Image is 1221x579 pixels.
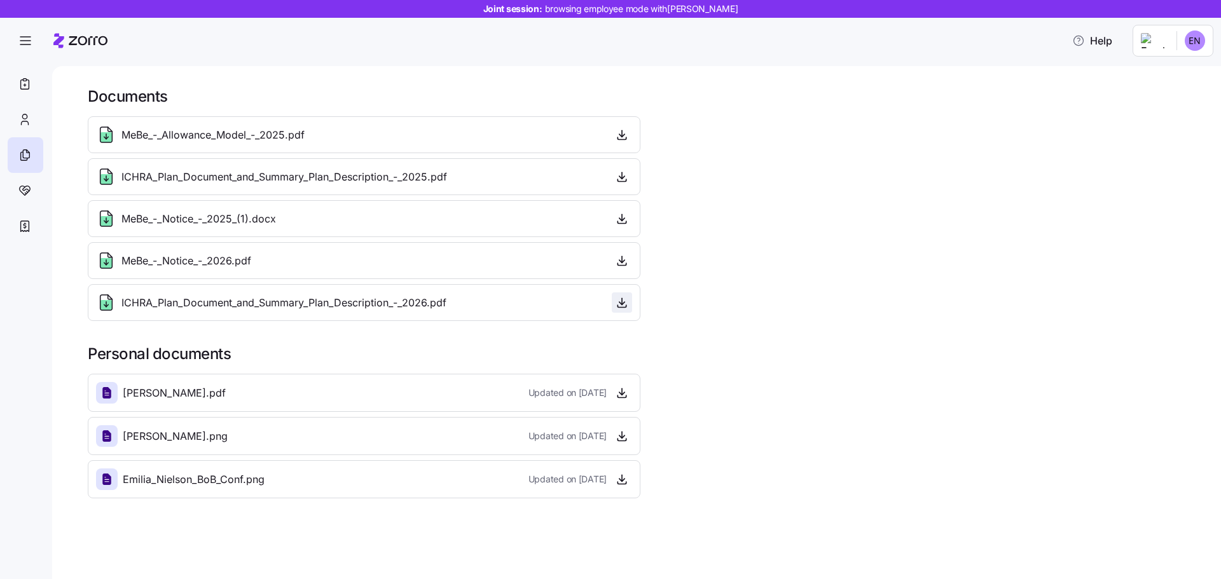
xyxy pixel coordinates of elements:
[528,473,607,486] span: Updated on [DATE]
[88,344,1203,364] h1: Personal documents
[483,3,738,15] span: Joint session:
[1141,33,1166,48] img: Employer logo
[1185,31,1205,51] img: bf634495909a082664f8d3ebffc8ad24
[121,253,251,269] span: MeBe_-_Notice_-_2026.pdf
[121,295,446,311] span: ICHRA_Plan_Document_and_Summary_Plan_Description_-_2026.pdf
[121,127,305,143] span: MeBe_-_Allowance_Model_-_2025.pdf
[1062,28,1122,53] button: Help
[528,386,607,399] span: Updated on [DATE]
[1072,33,1112,48] span: Help
[123,428,228,444] span: [PERSON_NAME].png
[88,86,1203,106] h1: Documents
[528,430,607,442] span: Updated on [DATE]
[121,169,447,185] span: ICHRA_Plan_Document_and_Summary_Plan_Description_-_2025.pdf
[123,385,226,401] span: [PERSON_NAME].pdf
[123,472,265,487] span: Emilia_Nielson_BoB_Conf.png
[121,211,276,227] span: MeBe_-_Notice_-_2025_(1).docx
[545,3,738,15] span: browsing employee mode with [PERSON_NAME]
